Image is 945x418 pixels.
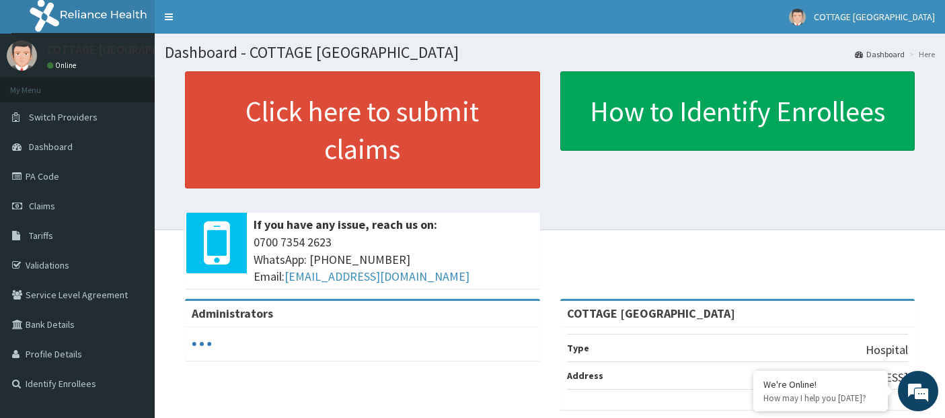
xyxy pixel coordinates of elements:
h1: Dashboard - COTTAGE [GEOGRAPHIC_DATA] [165,44,935,61]
li: Here [906,48,935,60]
span: Switch Providers [29,111,98,123]
img: User Image [789,9,806,26]
p: COTTAGE [GEOGRAPHIC_DATA] [47,44,209,56]
b: Administrators [192,306,273,321]
p: How may I help you today? [763,392,878,404]
img: User Image [7,40,37,71]
strong: COTTAGE [GEOGRAPHIC_DATA] [567,306,735,321]
a: How to Identify Enrollees [560,71,915,151]
div: We're Online! [763,378,878,390]
span: 0700 7354 2623 WhatsApp: [PHONE_NUMBER] Email: [254,234,533,285]
b: Type [567,342,589,354]
a: Click here to submit claims [185,71,540,188]
a: Online [47,61,79,70]
span: Tariffs [29,230,53,242]
b: Address [567,370,603,382]
span: COTTAGE [GEOGRAPHIC_DATA] [814,11,935,23]
a: Dashboard [855,48,905,60]
span: Claims [29,200,55,212]
b: If you have any issue, reach us on: [254,217,437,232]
p: [STREET_ADDRESS] [803,369,908,386]
span: Dashboard [29,141,73,153]
p: Hospital [866,341,908,359]
a: [EMAIL_ADDRESS][DOMAIN_NAME] [285,269,469,284]
svg: audio-loading [192,334,212,354]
